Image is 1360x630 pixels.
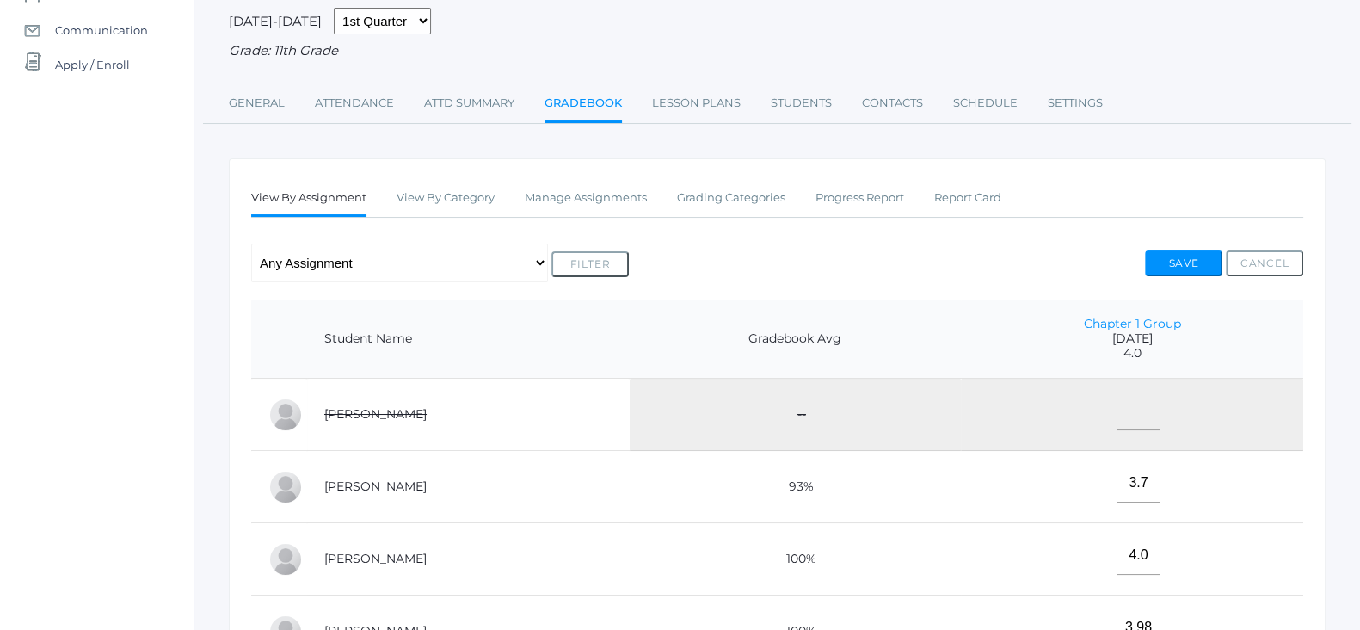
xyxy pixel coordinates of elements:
div: Wyatt Hill [268,542,303,577]
a: Gradebook [545,86,622,123]
a: Attd Summary [424,86,514,120]
a: Report Card [934,181,1001,215]
th: Student Name [307,300,630,379]
a: Manage Assignments [525,181,647,215]
a: Progress Report [815,181,904,215]
span: [DATE] [978,331,1286,346]
a: View By Category [397,181,495,215]
th: Gradebook Avg [630,300,961,379]
div: Reese Carr [268,470,303,504]
span: Apply / Enroll [55,47,130,82]
span: [DATE]-[DATE] [229,13,322,29]
a: Lesson Plans [652,86,741,120]
a: Grading Categories [677,181,785,215]
a: [PERSON_NAME] [324,551,427,566]
a: Contacts [862,86,923,120]
span: 4.0 [978,346,1286,361]
a: [PERSON_NAME] [324,406,427,422]
a: [PERSON_NAME] [324,479,427,494]
button: Filter [551,251,629,277]
button: Cancel [1226,250,1303,276]
td: 100% [630,523,961,596]
td: 93% [630,451,961,523]
a: Schedule [953,86,1018,120]
div: Zoe Carr [268,398,303,432]
button: Save [1145,250,1222,276]
span: Communication [55,13,148,47]
a: Chapter 1 Group [1083,316,1180,331]
div: Grade: 11th Grade [229,41,1326,61]
a: Attendance [315,86,394,120]
a: Settings [1048,86,1103,120]
a: View By Assignment [251,181,366,218]
td: -- [630,379,961,451]
a: General [229,86,285,120]
a: Students [771,86,832,120]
